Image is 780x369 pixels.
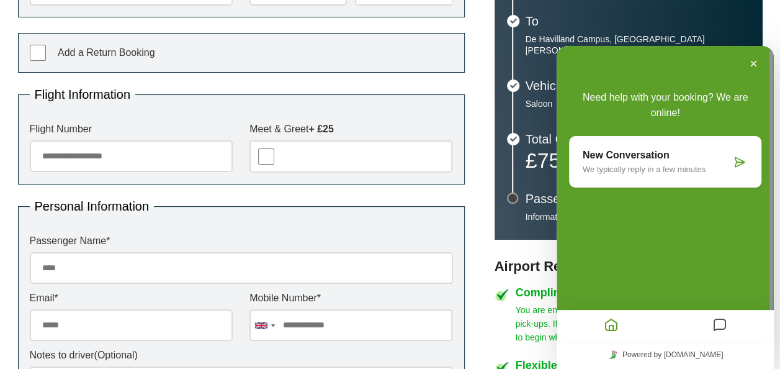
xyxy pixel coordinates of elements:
[526,193,750,205] h3: Passenger Details
[30,350,453,360] label: Notes to driver
[557,46,774,369] iframe: chat widget
[250,310,279,340] div: United Kingdom: +44
[30,293,233,303] label: Email
[495,258,763,275] h3: Airport Return Pick-up Policy
[30,236,453,246] label: Passenger Name
[94,350,138,360] span: (Optional)
[58,47,155,58] span: Add a Return Booking
[537,148,589,172] span: 75.00
[526,98,750,109] p: Saloon
[526,152,750,169] p: £
[526,80,750,92] h3: Vehicle
[30,88,136,101] legend: Flight Information
[308,124,333,134] strong: + £25
[526,211,750,222] p: Information required
[30,200,155,212] legend: Personal Information
[526,133,750,145] h3: Total Cost
[526,15,750,27] h3: To
[526,34,750,56] p: De Havilland Campus, [GEOGRAPHIC_DATA][PERSON_NAME]
[30,45,46,61] input: Add a Return Booking
[516,287,763,298] h4: Complimentary Waiting Time
[516,303,763,344] p: You are entitled to 1 hour of free waiting time for airport return pick-ups. If the flight is del...
[249,124,452,134] label: Meet & Greet
[249,293,452,303] label: Mobile Number
[30,124,233,134] label: Flight Number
